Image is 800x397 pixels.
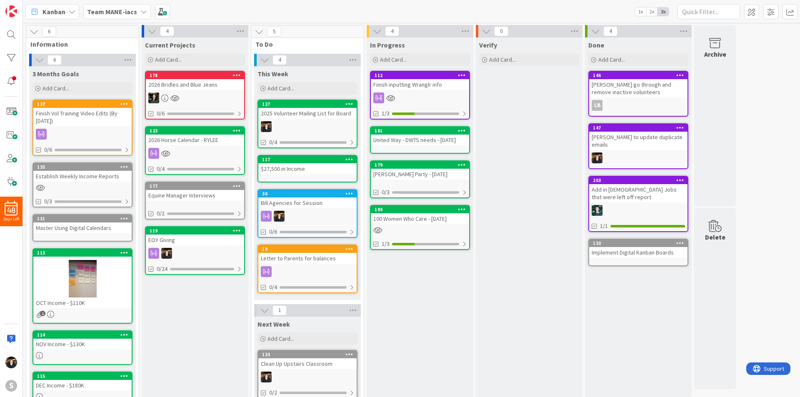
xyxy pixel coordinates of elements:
[589,240,687,258] div: 130Implement Digital Kanban Boards
[589,100,687,111] div: LB
[489,56,516,63] span: Add Card...
[40,311,45,316] span: 1
[589,177,687,184] div: 203
[30,40,128,48] span: Information
[87,7,137,16] b: Team MANE-iacs
[33,100,132,108] div: 137
[33,215,132,222] div: 131
[262,101,357,107] div: 127
[5,357,17,368] img: KS
[592,152,602,163] img: KS
[382,240,390,248] span: 1/3
[146,227,244,245] div: 119EOY Giving
[146,72,244,90] div: 1782026 Bridles and Blue Jeans
[589,184,687,202] div: Add in [DEMOGRAPHIC_DATA] Jobs that were left off report
[258,163,357,174] div: $27,500 in Income
[150,72,244,78] div: 178
[589,124,687,132] div: 147
[375,72,469,78] div: 112
[33,331,132,339] div: 114
[157,165,165,173] span: 0/4
[258,190,357,197] div: 36
[155,56,182,63] span: Add Card...
[371,72,469,79] div: 112
[42,7,65,17] span: Kanban
[704,49,726,59] div: Archive
[161,248,172,259] img: KS
[370,41,405,49] span: In Progress
[589,72,687,79] div: 146
[705,232,725,242] div: Delete
[375,207,469,212] div: 180
[258,197,357,208] div: Bill Agencies for Session
[258,190,357,208] div: 36Bill Agencies for Session
[593,240,687,246] div: 130
[37,216,132,222] div: 131
[371,72,469,90] div: 112Finish inputting Wranglr info
[589,152,687,163] div: KS
[385,26,399,36] span: 4
[33,249,132,257] div: 113
[269,138,277,147] span: 0/4
[588,41,604,49] span: Done
[37,250,132,256] div: 113
[258,156,357,163] div: 117
[258,351,357,358] div: 133
[146,127,244,135] div: 123
[593,177,687,183] div: 203
[262,246,357,252] div: 19
[592,205,602,216] img: KM
[269,283,277,292] span: 0/4
[37,373,132,379] div: 115
[371,169,469,180] div: [PERSON_NAME] Party - [DATE]
[258,121,357,132] div: KS
[157,109,165,118] span: 0/6
[589,132,687,150] div: [PERSON_NAME] to update duplicate emails
[146,182,244,201] div: 177Equine Manager Interviews
[262,352,357,357] div: 133
[146,227,244,235] div: 119
[33,372,132,380] div: 115
[146,92,244,103] div: AB
[257,320,290,328] span: Next Week
[17,1,38,11] span: Support
[5,5,17,17] img: Visit kanbanzone.com
[146,135,244,145] div: 2026 Horse Calendar - RYLEE
[33,222,132,233] div: Master Using Digital Calendars
[371,127,469,145] div: 181United Way - DWTS needs - [DATE]
[33,108,132,126] div: Finish Vol Training Video Edits (By [DATE])
[146,79,244,90] div: 2026 Bridles and Blue Jeans
[7,207,15,213] span: 48
[258,108,357,119] div: 2025 Volunteer Mailing List for Board
[261,121,272,132] img: KS
[37,332,132,338] div: 114
[269,388,277,397] span: 0/2
[375,162,469,168] div: 179
[32,70,79,78] span: 3 Months Goals
[598,56,625,63] span: Add Card...
[589,124,687,150] div: 147[PERSON_NAME] to update duplicate emails
[47,55,62,65] span: 6
[150,228,244,234] div: 119
[371,161,469,180] div: 179[PERSON_NAME] Party - [DATE]
[589,240,687,247] div: 130
[37,164,132,170] div: 135
[589,72,687,97] div: 146[PERSON_NAME] go through and remove inactive volunteers
[257,70,288,78] span: This Week
[5,380,17,392] div: S
[37,101,132,107] div: 137
[157,265,167,273] span: 0/24
[380,56,407,63] span: Add Card...
[150,183,244,189] div: 177
[589,177,687,202] div: 203Add in [DEMOGRAPHIC_DATA] Jobs that were left off report
[603,26,617,36] span: 4
[382,188,390,197] span: 0/3
[274,211,285,222] img: KS
[148,92,159,103] img: AB
[33,339,132,350] div: NOV Income - $130K
[371,79,469,90] div: Finish inputting Wranglr info
[677,4,740,19] input: Quick Filter...
[33,331,132,350] div: 114NOV Income - $130K
[261,372,272,382] img: KS
[33,163,132,182] div: 135Establish Weekly Income Reports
